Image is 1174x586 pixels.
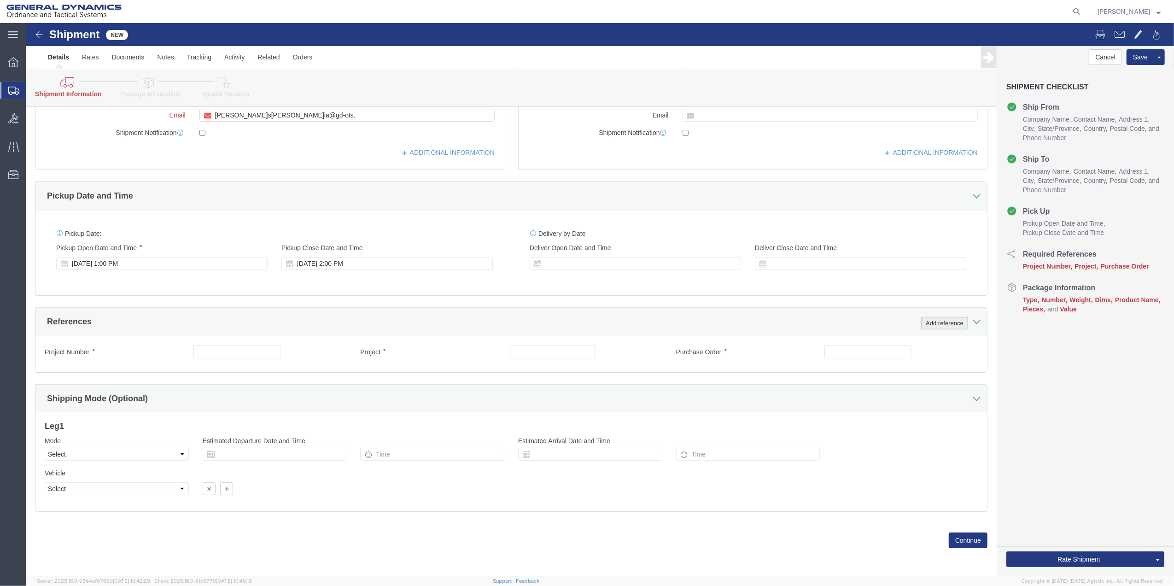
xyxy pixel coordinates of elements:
[113,578,150,584] span: [DATE] 10:42:29
[516,578,539,584] a: Feedback
[6,5,122,18] img: logo
[1097,6,1161,17] button: [PERSON_NAME]
[37,578,150,584] span: Server: 2025.16.0-9544af67660
[1098,6,1150,17] span: Nicholas Bohmer
[216,578,252,584] span: [DATE] 10:40:19
[1021,577,1163,585] span: Copyright © [DATE]-[DATE] Agistix Inc., All Rights Reserved
[493,578,516,584] a: Support
[154,578,252,584] span: Client: 2025.16.0-8fc0770
[26,23,1174,576] iframe: FS Legacy Container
